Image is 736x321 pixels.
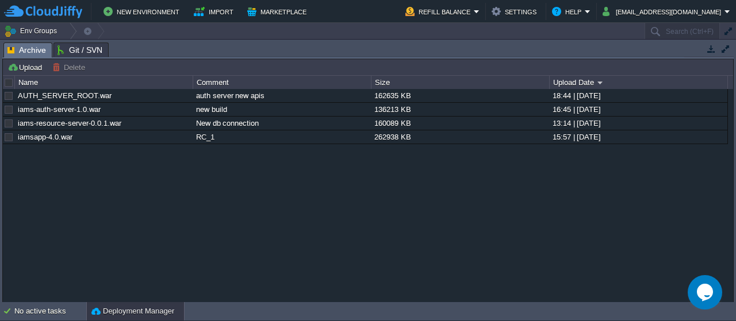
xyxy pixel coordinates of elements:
[552,5,585,18] button: Help
[247,5,310,18] button: Marketplace
[193,89,370,102] div: auth server new apis
[193,103,370,116] div: new build
[7,43,46,57] span: Archive
[4,23,61,39] button: Env Groups
[371,117,549,130] div: 160089 KB
[18,91,112,100] a: AUTH_SERVER_ROOT.war
[550,117,727,130] div: 13:14 | [DATE]
[194,76,371,89] div: Comment
[103,5,183,18] button: New Environment
[7,62,45,72] button: Upload
[14,302,86,320] div: No active tasks
[193,117,370,130] div: New db connection
[372,76,549,89] div: Size
[550,130,727,144] div: 15:57 | [DATE]
[16,76,193,89] div: Name
[550,76,727,89] div: Upload Date
[405,5,474,18] button: Refill Balance
[603,5,724,18] button: [EMAIL_ADDRESS][DOMAIN_NAME]
[18,105,101,114] a: iams-auth-server-1.0.war
[193,130,370,144] div: RC_1
[550,89,727,102] div: 18:44 | [DATE]
[371,103,549,116] div: 136213 KB
[4,5,82,19] img: CloudJiffy
[18,133,72,141] a: iamsapp-4.0.war
[91,305,174,317] button: Deployment Manager
[688,275,724,310] iframe: chat widget
[371,130,549,144] div: 262938 KB
[550,103,727,116] div: 16:45 | [DATE]
[371,89,549,102] div: 162635 KB
[194,5,237,18] button: Import
[492,5,540,18] button: Settings
[57,43,102,57] span: Git / SVN
[52,62,89,72] button: Delete
[18,119,121,127] a: iams-resource-server-0.0.1.war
